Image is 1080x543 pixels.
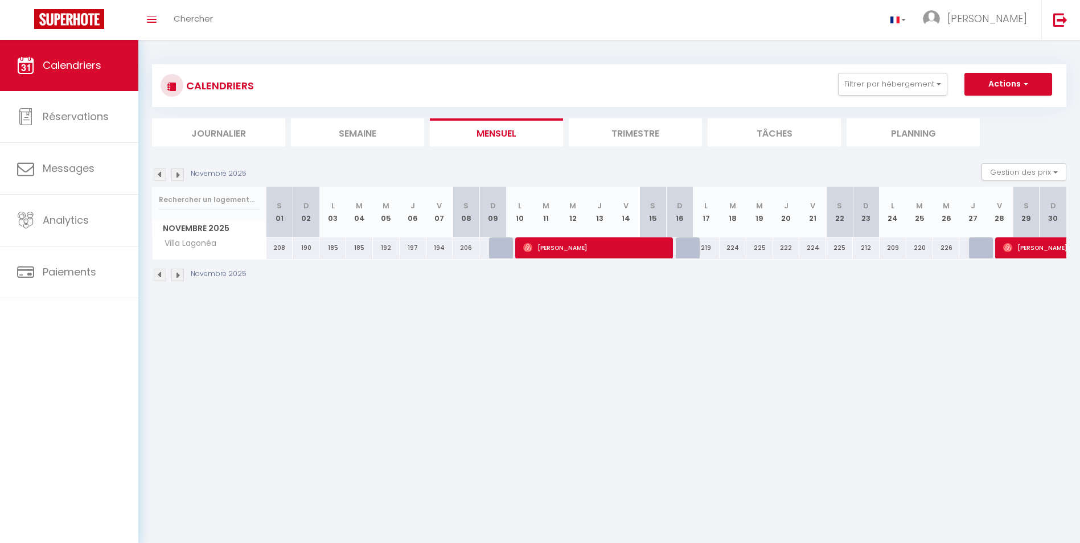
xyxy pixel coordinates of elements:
[43,265,96,279] span: Paiements
[518,200,521,211] abbr: L
[560,187,586,237] th: 12
[373,237,400,258] div: 192
[356,200,363,211] abbr: M
[729,200,736,211] abbr: M
[266,237,293,258] div: 208
[891,200,894,211] abbr: L
[666,187,693,237] th: 16
[677,200,683,211] abbr: D
[746,237,773,258] div: 225
[154,237,219,250] span: Villa Lagonéa
[906,237,933,258] div: 220
[523,237,666,258] span: [PERSON_NAME]
[183,73,254,98] h3: CALENDRIERS
[693,187,720,237] th: 17
[799,237,826,258] div: 224
[933,237,960,258] div: 226
[291,118,424,146] li: Semaine
[266,187,293,237] th: 01
[569,118,702,146] li: Trimestre
[964,73,1052,96] button: Actions
[319,187,346,237] th: 03
[410,200,415,211] abbr: J
[400,187,426,237] th: 06
[997,200,1002,211] abbr: V
[569,200,576,211] abbr: M
[152,118,285,146] li: Journalier
[543,200,549,211] abbr: M
[847,118,980,146] li: Planning
[426,187,453,237] th: 07
[453,187,479,237] th: 08
[916,200,923,211] abbr: M
[708,118,841,146] li: Tâches
[704,200,708,211] abbr: L
[650,200,655,211] abbr: S
[400,237,426,258] div: 197
[986,187,1013,237] th: 28
[880,187,906,237] th: 24
[174,13,213,24] span: Chercher
[1040,187,1066,237] th: 30
[490,200,496,211] abbr: D
[880,237,906,258] div: 209
[153,220,266,237] span: Novembre 2025
[923,10,940,27] img: ...
[437,200,442,211] abbr: V
[826,237,853,258] div: 225
[746,187,773,237] th: 19
[773,187,800,237] th: 20
[346,187,373,237] th: 04
[453,237,479,258] div: 206
[1024,200,1029,211] abbr: S
[853,237,880,258] div: 212
[426,237,453,258] div: 194
[837,200,842,211] abbr: S
[756,200,763,211] abbr: M
[463,200,469,211] abbr: S
[331,200,335,211] abbr: L
[319,237,346,258] div: 185
[971,200,975,211] abbr: J
[639,187,666,237] th: 15
[506,187,533,237] th: 10
[533,187,560,237] th: 11
[43,213,89,227] span: Analytics
[720,237,746,258] div: 224
[853,187,880,237] th: 23
[613,187,639,237] th: 14
[799,187,826,237] th: 21
[303,200,309,211] abbr: D
[810,200,815,211] abbr: V
[586,187,613,237] th: 13
[43,109,109,124] span: Réservations
[906,187,933,237] th: 25
[597,200,602,211] abbr: J
[863,200,869,211] abbr: D
[373,187,400,237] th: 05
[623,200,629,211] abbr: V
[1050,200,1056,211] abbr: D
[693,237,720,258] div: 219
[943,200,950,211] abbr: M
[191,168,247,179] p: Novembre 2025
[34,9,104,29] img: Super Booking
[346,237,373,258] div: 185
[43,161,95,175] span: Messages
[293,187,319,237] th: 02
[293,237,319,258] div: 190
[933,187,960,237] th: 26
[773,237,800,258] div: 222
[1013,187,1040,237] th: 29
[277,200,282,211] abbr: S
[947,11,1027,26] span: [PERSON_NAME]
[838,73,947,96] button: Filtrer par hébergement
[43,58,101,72] span: Calendriers
[1053,13,1067,27] img: logout
[383,200,389,211] abbr: M
[982,163,1066,180] button: Gestion des prix
[826,187,853,237] th: 22
[959,187,986,237] th: 27
[191,269,247,279] p: Novembre 2025
[720,187,746,237] th: 18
